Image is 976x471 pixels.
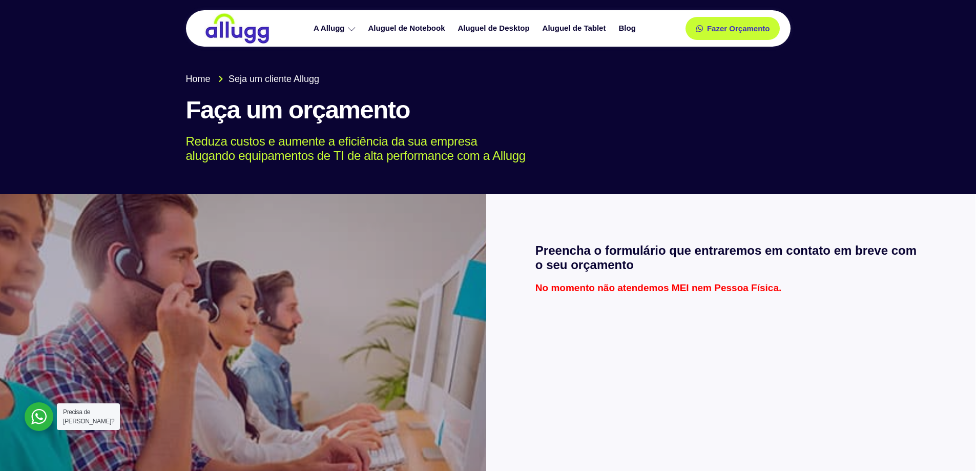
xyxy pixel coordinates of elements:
[308,19,363,37] a: A Allugg
[707,25,770,32] span: Fazer Orçamento
[537,19,614,37] a: Aluguel de Tablet
[186,134,776,164] p: Reduza custos e aumente a eficiência da sua empresa alugando equipamentos de TI de alta performan...
[363,19,453,37] a: Aluguel de Notebook
[186,72,211,86] span: Home
[186,96,791,124] h1: Faça um orçamento
[535,283,927,293] p: No momento não atendemos MEI nem Pessoa Física.
[204,13,271,44] img: locação de TI é Allugg
[226,72,319,86] span: Seja um cliente Allugg
[453,19,537,37] a: Aluguel de Desktop
[535,243,927,273] h2: Preencha o formulário que entraremos em contato em breve com o seu orçamento
[613,19,643,37] a: Blog
[686,17,780,40] a: Fazer Orçamento
[63,408,114,425] span: Precisa de [PERSON_NAME]?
